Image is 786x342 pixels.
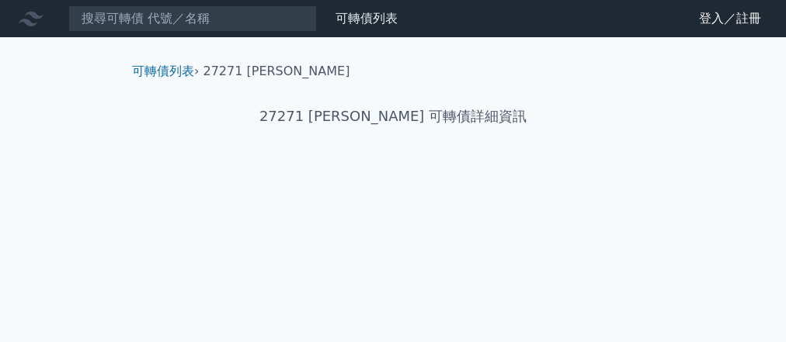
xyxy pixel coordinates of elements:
[687,6,774,31] a: 登入／註冊
[120,105,666,127] h1: 27271 [PERSON_NAME] 可轉債詳細資訊
[203,62,350,81] li: 27271 [PERSON_NAME]
[132,64,194,78] a: 可轉債列表
[68,5,317,32] input: 搜尋可轉債 代號／名稱
[132,62,199,81] li: ›
[336,11,398,26] a: 可轉債列表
